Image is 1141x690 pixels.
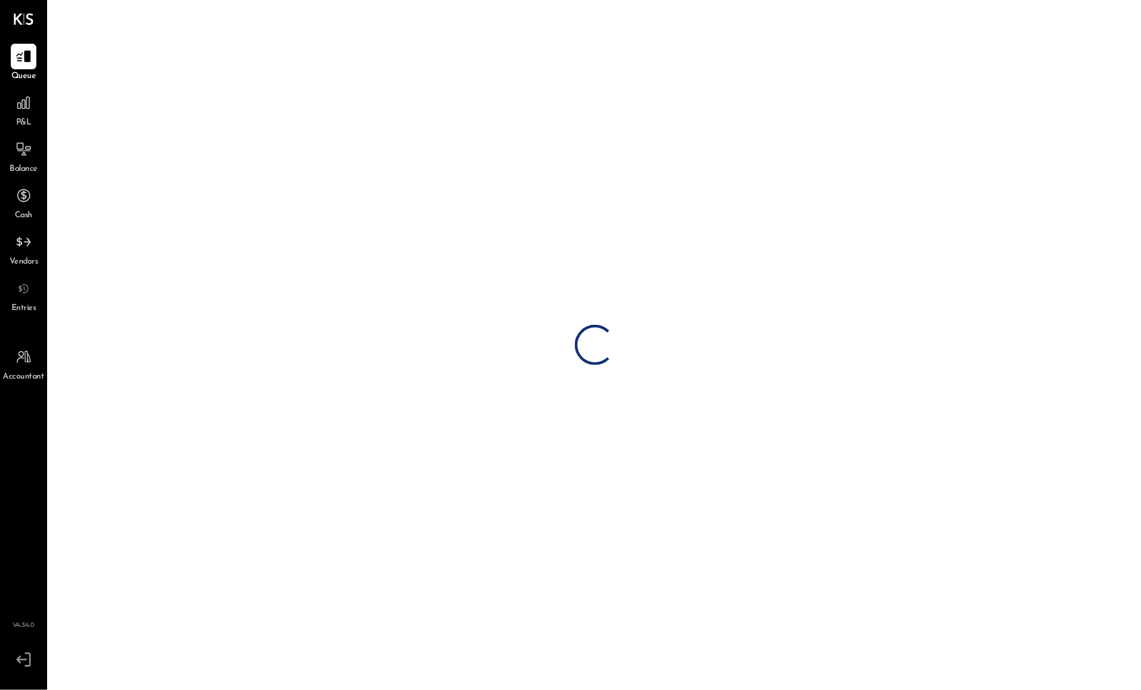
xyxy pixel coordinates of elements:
[1,344,46,383] a: Accountant
[1,183,46,222] a: Cash
[1,44,46,83] a: Queue
[1,276,46,315] a: Entries
[3,371,44,383] span: Accountant
[11,71,36,83] span: Queue
[16,117,32,129] span: P&L
[9,163,38,176] span: Balance
[11,303,36,315] span: Entries
[1,90,46,129] a: P&L
[1,229,46,268] a: Vendors
[1,137,46,176] a: Balance
[9,256,38,268] span: Vendors
[15,210,32,222] span: Cash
